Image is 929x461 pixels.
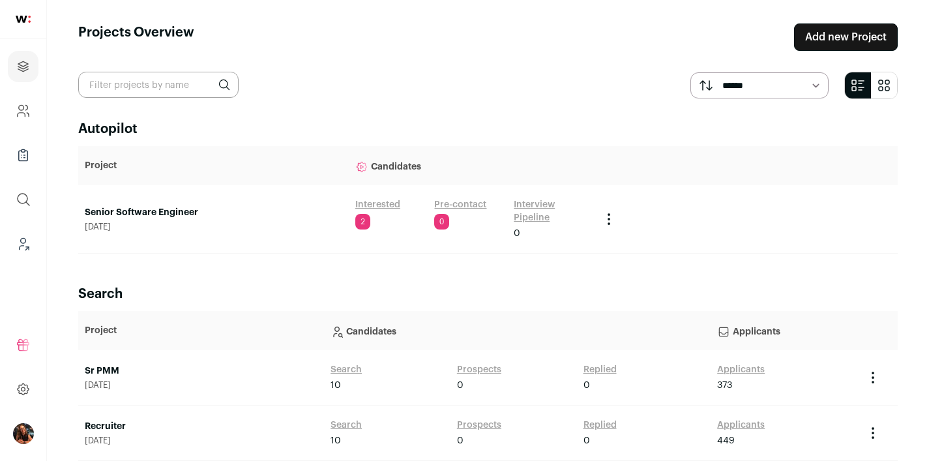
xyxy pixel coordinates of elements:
a: Search [331,419,362,432]
a: Interview Pipeline [514,198,588,224]
a: Recruiter [85,420,317,433]
p: Candidates [331,318,704,344]
img: 13968079-medium_jpg [13,423,34,444]
a: Prospects [457,419,501,432]
span: 10 [331,379,341,392]
h2: Search [78,285,898,303]
a: Applicants [717,363,765,376]
img: wellfound-shorthand-0d5821cbd27db2630d0214b213865d53afaa358527fdda9d0ea32b1df1b89c2c.svg [16,16,31,23]
a: Applicants [717,419,765,432]
a: Company Lists [8,140,38,171]
a: Replied [583,363,617,376]
button: Project Actions [601,211,617,227]
button: Project Actions [865,425,881,441]
span: 373 [717,379,732,392]
h1: Projects Overview [78,23,194,51]
p: Project [85,324,317,337]
a: Search [331,363,362,376]
h2: Autopilot [78,120,898,138]
a: Add new Project [794,23,898,51]
button: Open dropdown [13,423,34,444]
button: Project Actions [865,370,881,385]
p: Applicants [717,318,852,344]
a: Prospects [457,363,501,376]
span: 0 [457,379,464,392]
span: 2 [355,214,370,230]
span: 10 [331,434,341,447]
span: 0 [434,214,449,230]
a: Senior Software Engineer [85,206,342,219]
a: Pre-contact [434,198,486,211]
span: 449 [717,434,735,447]
p: Candidates [355,153,588,179]
a: Interested [355,198,400,211]
a: Leads (Backoffice) [8,228,38,260]
span: 0 [583,379,590,392]
a: Sr PMM [85,364,317,378]
a: Company and ATS Settings [8,95,38,126]
p: Project [85,159,342,172]
span: [DATE] [85,222,342,232]
span: [DATE] [85,380,317,391]
a: Projects [8,51,38,82]
span: 0 [583,434,590,447]
a: Replied [583,419,617,432]
span: 0 [457,434,464,447]
input: Filter projects by name [78,72,239,98]
span: [DATE] [85,436,317,446]
span: 0 [514,227,520,240]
